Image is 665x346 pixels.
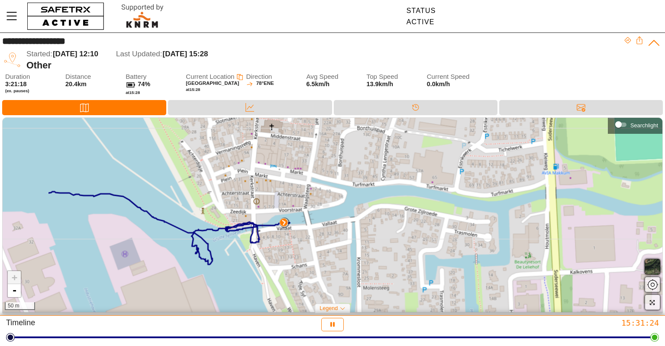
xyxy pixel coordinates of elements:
span: 20.4km [65,81,87,87]
span: [DATE] 15:28 [162,50,208,58]
span: Current Speed [427,73,482,81]
span: 3:21:18 [5,81,27,87]
span: Distance [65,73,121,81]
span: 74% [138,81,150,87]
span: Current Location [186,73,234,80]
span: 78° [256,81,264,88]
div: Searchlight [612,118,658,131]
div: 50 m [5,302,35,310]
div: Timeline [334,100,497,115]
span: (ex. pauses) [5,88,61,94]
div: Map [2,100,166,115]
span: Direction [246,73,301,81]
span: Last Updated: [116,50,162,58]
span: [DATE] 12:10 [53,50,98,58]
a: Zoom out [8,284,21,297]
div: Active [407,18,436,26]
img: TRIP.svg [2,50,22,70]
div: 15:31:24 [443,318,659,328]
span: 6.5km/h [306,81,329,87]
span: [GEOGRAPHIC_DATA] [186,81,239,86]
span: at 15:28 [126,90,140,95]
span: Duration [5,73,61,81]
span: ENE [264,81,274,88]
div: Timeline [6,318,222,331]
span: Started: [26,50,52,58]
div: Data [168,100,332,115]
span: Battery [126,73,181,81]
img: RescueLogo.svg [111,2,174,30]
span: Avg Speed [306,73,362,81]
div: Other [26,60,624,71]
span: 13.9km/h [367,81,394,87]
div: Searchlight [630,122,658,129]
a: Zoom in [8,271,21,284]
img: PathDirectionCurrent.svg [280,219,287,226]
div: Messages [499,100,663,115]
span: Top Speed [367,73,422,81]
span: at 15:28 [186,87,200,92]
span: Legend [320,305,338,311]
div: Status [407,7,436,15]
span: 0.0km/h [427,81,482,88]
